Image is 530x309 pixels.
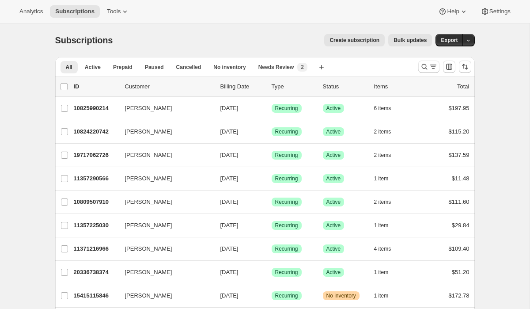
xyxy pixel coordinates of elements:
[125,151,172,160] span: [PERSON_NAME]
[220,222,238,229] span: [DATE]
[74,174,118,183] p: 11357290566
[55,35,113,45] span: Subscriptions
[449,152,469,158] span: $137.59
[374,245,391,252] span: 4 items
[125,221,172,230] span: [PERSON_NAME]
[418,61,439,73] button: Search and filter results
[66,64,72,71] span: All
[449,198,469,205] span: $111.60
[374,266,398,278] button: 1 item
[120,218,208,233] button: [PERSON_NAME]
[374,105,391,112] span: 6 items
[275,292,298,299] span: Recurring
[324,34,385,46] button: Create subscription
[120,289,208,303] button: [PERSON_NAME]
[120,148,208,162] button: [PERSON_NAME]
[220,245,238,252] span: [DATE]
[374,126,401,138] button: 2 items
[326,152,341,159] span: Active
[113,64,132,71] span: Prepaid
[374,149,401,161] button: 2 items
[258,64,294,71] span: Needs Review
[374,82,418,91] div: Items
[120,242,208,256] button: [PERSON_NAME]
[374,269,389,276] span: 1 item
[433,5,473,18] button: Help
[394,37,427,44] span: Bulk updates
[74,102,469,114] div: 10825990214[PERSON_NAME][DATE]SuccessRecurringSuccessActive6 items$197.95
[374,290,398,302] button: 1 item
[120,101,208,115] button: [PERSON_NAME]
[475,5,516,18] button: Settings
[145,64,164,71] span: Paused
[449,245,469,252] span: $109.40
[220,105,238,111] span: [DATE]
[275,175,298,182] span: Recurring
[326,292,356,299] span: No inventory
[452,222,469,229] span: $29.84
[301,64,304,71] span: 2
[74,196,469,208] div: 10809507910[PERSON_NAME][DATE]SuccessRecurringSuccessActive2 items$111.60
[120,195,208,209] button: [PERSON_NAME]
[125,127,172,136] span: [PERSON_NAME]
[326,128,341,135] span: Active
[326,269,341,276] span: Active
[374,175,389,182] span: 1 item
[14,5,48,18] button: Analytics
[326,198,341,206] span: Active
[435,34,463,46] button: Export
[374,128,391,135] span: 2 items
[374,243,401,255] button: 4 items
[314,61,329,73] button: Create new view
[449,128,469,135] span: $115.20
[120,125,208,139] button: [PERSON_NAME]
[374,196,401,208] button: 2 items
[452,269,469,275] span: $51.20
[326,105,341,112] span: Active
[74,198,118,206] p: 10809507910
[452,175,469,182] span: $11.48
[125,268,172,277] span: [PERSON_NAME]
[374,219,398,232] button: 1 item
[326,175,341,182] span: Active
[329,37,379,44] span: Create subscription
[74,266,469,278] div: 20336738374[PERSON_NAME][DATE]SuccessRecurringSuccessActive1 item$51.20
[85,64,101,71] span: Active
[55,8,95,15] span: Subscriptions
[275,128,298,135] span: Recurring
[220,152,238,158] span: [DATE]
[74,290,469,302] div: 15415115846[PERSON_NAME][DATE]SuccessRecurringWarningNo inventory1 item$172.78
[74,243,469,255] div: 11371216966[PERSON_NAME][DATE]SuccessRecurringSuccessActive4 items$109.40
[275,269,298,276] span: Recurring
[457,82,469,91] p: Total
[176,64,201,71] span: Cancelled
[443,61,455,73] button: Customize table column order and visibility
[449,105,469,111] span: $197.95
[275,198,298,206] span: Recurring
[272,82,316,91] div: Type
[326,222,341,229] span: Active
[374,292,389,299] span: 1 item
[374,102,401,114] button: 6 items
[74,126,469,138] div: 10824220742[PERSON_NAME][DATE]SuccessRecurringSuccessActive2 items$115.20
[275,245,298,252] span: Recurring
[74,244,118,253] p: 11371216966
[213,64,246,71] span: No inventory
[74,82,469,91] div: IDCustomerBilling DateTypeStatusItemsTotal
[374,172,398,185] button: 1 item
[125,291,172,300] span: [PERSON_NAME]
[449,292,469,299] span: $172.78
[374,222,389,229] span: 1 item
[125,104,172,113] span: [PERSON_NAME]
[125,82,213,91] p: Customer
[50,5,100,18] button: Subscriptions
[388,34,432,46] button: Bulk updates
[74,219,469,232] div: 11357225030[PERSON_NAME][DATE]SuccessRecurringSuccessActive1 item$29.84
[374,152,391,159] span: 2 items
[275,222,298,229] span: Recurring
[19,8,43,15] span: Analytics
[125,244,172,253] span: [PERSON_NAME]
[489,8,511,15] span: Settings
[220,292,238,299] span: [DATE]
[74,82,118,91] p: ID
